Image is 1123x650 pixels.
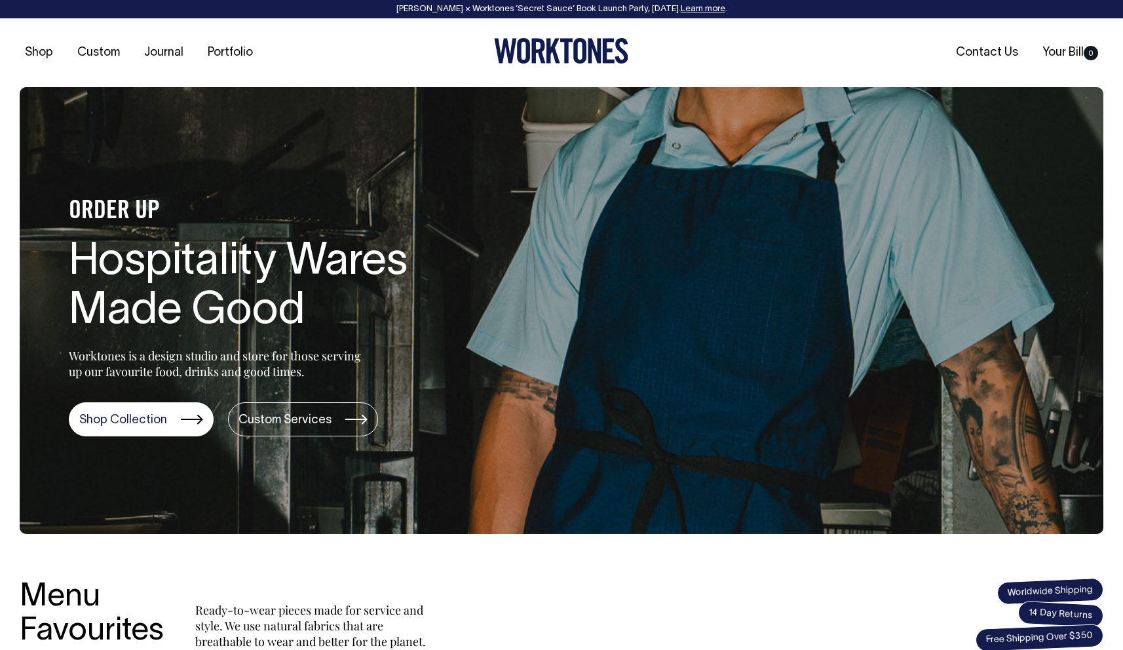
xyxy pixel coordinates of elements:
a: Custom [72,42,125,64]
span: Worldwide Shipping [997,578,1103,605]
p: Worktones is a design studio and store for those serving up our favourite food, drinks and good t... [69,348,367,379]
h1: Hospitality Wares Made Good [69,239,488,337]
a: Journal [139,42,189,64]
a: Custom Services [228,402,378,436]
a: Shop Collection [69,402,214,436]
span: 0 [1084,46,1098,60]
h3: Menu Favourites [20,581,164,650]
a: Contact Us [951,42,1023,64]
a: Shop [20,42,58,64]
p: Ready-to-wear pieces made for service and style. We use natural fabrics that are breathable to we... [195,602,431,649]
div: [PERSON_NAME] × Worktones ‘Secret Sauce’ Book Launch Party, [DATE]. . [13,5,1110,14]
a: Your Bill0 [1037,42,1103,64]
h4: ORDER UP [69,198,488,225]
a: Portfolio [202,42,258,64]
span: 14 Day Returns [1018,601,1104,628]
a: Learn more [681,5,725,13]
